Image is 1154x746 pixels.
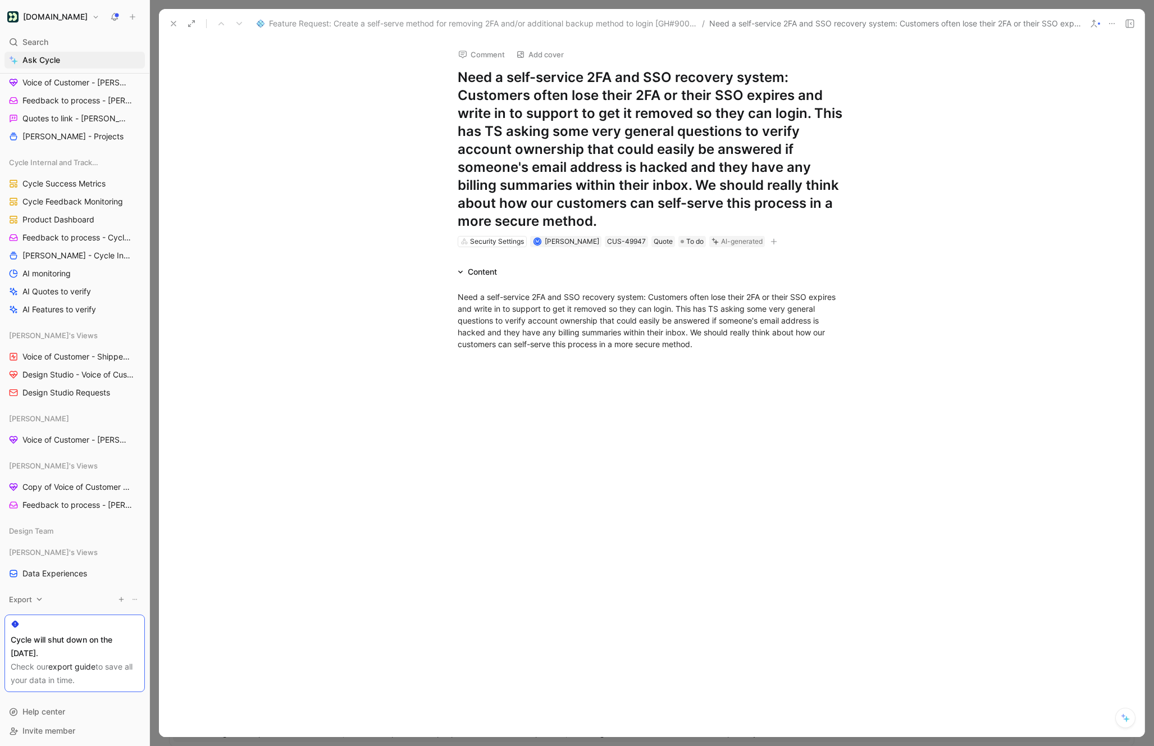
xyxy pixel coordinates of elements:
[4,366,145,383] a: Design Studio - Voice of Customer - [PERSON_NAME]
[458,291,846,350] div: Need a self-service 2FA and SSO recovery system: Customers often lose their 2FA or their SSO expi...
[4,247,145,264] a: [PERSON_NAME] - Cycle Internal Requests
[4,497,145,513] a: Feedback to process - [PERSON_NAME]
[22,214,94,225] span: Product Dashboard
[4,193,145,210] a: Cycle Feedback Monitoring
[7,11,19,22] img: Customer.io
[4,457,145,474] div: [PERSON_NAME]'s Views
[4,722,145,739] div: Invite member
[9,525,53,536] span: Design Team
[4,384,145,401] a: Design Studio Requests
[4,591,145,611] div: Export
[22,35,48,49] span: Search
[453,47,510,62] button: Comment
[9,330,98,341] span: [PERSON_NAME]'s Views
[4,544,145,561] div: [PERSON_NAME]'s Views
[4,591,145,608] div: Export
[48,662,95,671] a: export guide
[11,633,139,660] div: Cycle will shut down on the [DATE].
[22,351,131,362] span: Voice of Customer - Shipped Features
[4,431,145,448] a: Voice of Customer - [PERSON_NAME]
[257,20,264,28] img: 💠
[4,265,145,282] a: AI monitoring
[511,47,569,62] button: Add cover
[9,413,69,424] span: [PERSON_NAME]
[4,9,102,25] button: Customer.io[DOMAIN_NAME]
[22,131,124,142] span: [PERSON_NAME] - Projects
[254,17,700,30] button: 💠Feature Request: Create a self-serve method for removing 2FA and/or additional backup method to ...
[22,499,132,511] span: Feedback to process - [PERSON_NAME]
[4,327,145,401] div: [PERSON_NAME]'s ViewsVoice of Customer - Shipped FeaturesDesign Studio - Voice of Customer - [PER...
[4,283,145,300] a: AI Quotes to verify
[22,369,134,380] span: Design Studio - Voice of Customer - [PERSON_NAME]
[4,301,145,318] a: AI Features to verify
[22,250,133,261] span: [PERSON_NAME] - Cycle Internal Requests
[4,348,145,365] a: Voice of Customer - Shipped Features
[4,211,145,228] a: Product Dashboard
[678,236,706,247] div: To do
[22,434,131,445] span: Voice of Customer - [PERSON_NAME]
[4,522,145,543] div: Design Team
[22,232,131,243] span: Feedback to process - Cycle Internal
[22,707,65,716] span: Help center
[721,236,763,247] div: AI-generated
[4,34,145,51] div: Search
[4,74,145,91] a: Voice of Customer - [PERSON_NAME]
[607,236,646,247] div: CUS-49947
[4,410,145,448] div: [PERSON_NAME]Voice of Customer - [PERSON_NAME]
[4,110,145,127] a: Quotes to link - [PERSON_NAME]
[22,304,96,315] span: AI Features to verify
[4,544,145,582] div: [PERSON_NAME]'s ViewsData Experiences
[22,268,71,279] span: AI monitoring
[4,565,145,582] a: Data Experiences
[4,229,145,246] a: Feedback to process - Cycle Internal
[22,77,131,88] span: Voice of Customer - [PERSON_NAME]
[22,286,91,297] span: AI Quotes to verify
[702,17,705,30] span: /
[535,238,541,244] div: M
[4,703,145,720] div: Help center
[4,457,145,513] div: [PERSON_NAME]'s ViewsCopy of Voice of Customer - [PERSON_NAME]Feedback to process - [PERSON_NAME]
[4,522,145,539] div: Design Team
[709,17,1082,30] span: Need a self-service 2FA and SSO recovery system: Customers often lose their 2FA or their SSO expi...
[4,92,145,109] a: Feedback to process - [PERSON_NAME]
[22,113,130,124] span: Quotes to link - [PERSON_NAME]
[545,237,599,245] span: [PERSON_NAME]
[22,178,106,189] span: Cycle Success Metrics
[22,95,132,106] span: Feedback to process - [PERSON_NAME]
[22,726,75,735] span: Invite member
[22,481,133,493] span: Copy of Voice of Customer - [PERSON_NAME]
[458,69,846,230] h1: Need a self-service 2FA and SSO recovery system: Customers often lose their 2FA or their SSO expi...
[4,154,145,171] div: Cycle Internal and Tracking
[4,327,145,344] div: [PERSON_NAME]'s Views
[4,479,145,495] a: Copy of Voice of Customer - [PERSON_NAME]
[9,157,99,168] span: Cycle Internal and Tracking
[9,547,98,558] span: [PERSON_NAME]'s Views
[269,17,697,30] span: Feature Request: Create a self-serve method for removing 2FA and/or additional backup method to l...
[453,265,501,279] div: Content
[22,568,87,579] span: Data Experiences
[468,265,497,279] div: Content
[686,236,704,247] span: To do
[22,387,110,398] span: Design Studio Requests
[22,53,60,67] span: Ask Cycle
[470,236,524,247] div: Security Settings
[4,410,145,427] div: [PERSON_NAME]
[4,154,145,318] div: Cycle Internal and TrackingCycle Success MetricsCycle Feedback MonitoringProduct DashboardFeedbac...
[11,660,139,687] div: Check our to save all your data in time.
[4,175,145,192] a: Cycle Success Metrics
[23,12,88,22] h1: [DOMAIN_NAME]
[22,196,123,207] span: Cycle Feedback Monitoring
[4,52,145,69] a: Ask Cycle
[9,594,32,605] span: Export
[4,128,145,145] a: [PERSON_NAME] - Projects
[9,460,98,471] span: [PERSON_NAME]'s Views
